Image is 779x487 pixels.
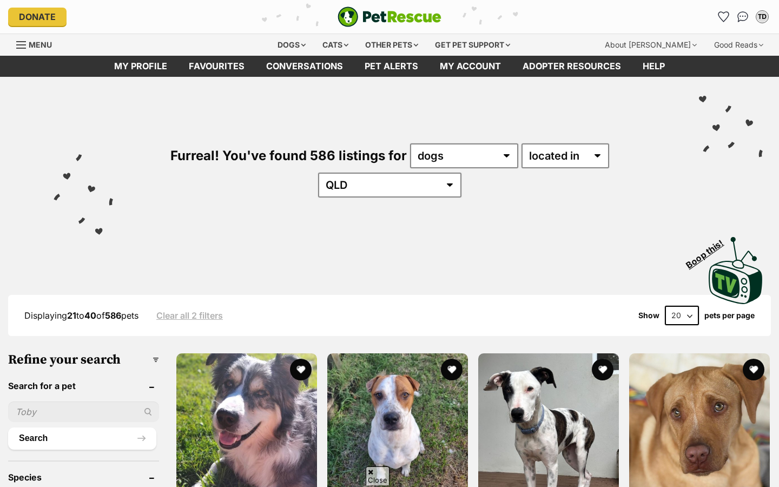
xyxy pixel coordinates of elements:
a: Boop this! [709,227,763,306]
a: Donate [8,8,67,26]
div: Get pet support [427,34,518,56]
button: favourite [743,359,764,380]
span: Boop this! [684,231,734,270]
a: Pet alerts [354,56,429,77]
a: My account [429,56,512,77]
button: My account [754,8,771,25]
div: Dogs [270,34,313,56]
a: Clear all 2 filters [156,311,223,320]
button: favourite [290,359,312,380]
div: Other pets [358,34,426,56]
a: PetRescue [338,6,441,27]
div: TD [757,11,768,22]
a: Help [632,56,676,77]
img: logo-e224e6f780fb5917bec1dbf3a21bbac754714ae5b6737aabdf751b685950b380.svg [338,6,441,27]
a: Adopter resources [512,56,632,77]
button: favourite [441,359,463,380]
header: Search for a pet [8,381,159,391]
a: Favourites [715,8,732,25]
ul: Account quick links [715,8,771,25]
label: pets per page [704,311,755,320]
div: Cats [315,34,356,56]
a: Conversations [734,8,751,25]
span: Menu [29,40,52,49]
span: Furreal! You've found 586 listings for [170,148,407,163]
strong: 586 [105,310,121,321]
a: Menu [16,34,60,54]
strong: 21 [67,310,76,321]
span: Show [638,311,659,320]
h3: Refine your search [8,352,159,367]
a: My profile [103,56,178,77]
input: Toby [8,402,159,422]
button: Search [8,427,156,449]
img: chat-41dd97257d64d25036548639549fe6c8038ab92f7586957e7f3b1b290dea8141.svg [737,11,749,22]
span: Displaying to of pets [24,310,138,321]
a: conversations [255,56,354,77]
strong: 40 [84,310,96,321]
div: Good Reads [707,34,771,56]
img: PetRescue TV logo [709,237,763,304]
a: Favourites [178,56,255,77]
button: favourite [592,359,613,380]
header: Species [8,472,159,482]
div: About [PERSON_NAME] [597,34,704,56]
span: Close [366,466,389,485]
